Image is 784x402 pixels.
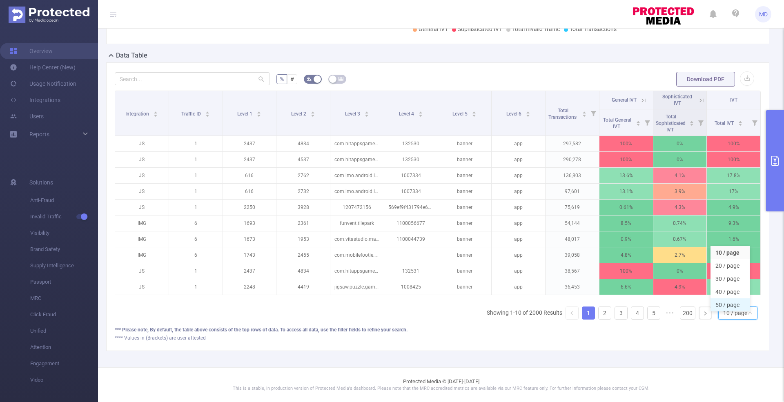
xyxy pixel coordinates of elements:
[223,152,276,167] p: 2437
[690,122,694,125] i: icon: caret-down
[438,231,492,247] p: banner
[237,111,254,117] span: Level 1
[10,43,53,59] a: Overview
[153,110,158,115] div: Sort
[257,113,261,116] i: icon: caret-down
[703,311,708,316] i: icon: right
[30,241,98,258] span: Brand Safety
[384,263,438,279] p: 132531
[364,110,369,113] i: icon: caret-up
[546,168,599,183] p: 136,803
[730,97,737,103] span: IVT
[169,263,223,279] p: 1
[546,136,599,151] p: 297,582
[656,114,686,133] span: Total Sophisticated IVT
[30,225,98,241] span: Visibility
[710,285,750,298] li: 40 / page
[339,76,343,81] i: icon: table
[492,215,545,231] p: app
[631,306,644,320] li: 4
[154,110,158,113] i: icon: caret-up
[715,120,735,126] span: Total IVT
[438,136,492,151] p: banner
[438,168,492,183] p: banner
[438,200,492,215] p: banner
[641,109,653,135] i: Filter menu
[438,279,492,295] p: banner
[492,231,545,247] p: app
[710,298,750,311] li: 50 / page
[10,108,44,124] a: Users
[115,184,169,199] p: JS
[29,131,49,138] span: Reports
[290,76,294,82] span: #
[492,279,545,295] p: app
[680,307,695,319] a: 200
[169,200,223,215] p: 1
[472,110,477,113] i: icon: caret-up
[438,247,492,263] p: banner
[710,272,750,285] li: 30 / page
[546,215,599,231] p: 54,144
[384,152,438,167] p: 132530
[125,111,150,117] span: Integration
[384,215,438,231] p: 1100056677
[653,279,707,295] p: 4.9%
[364,110,369,115] div: Sort
[115,215,169,231] p: IMG
[30,339,98,355] span: Attention
[330,200,384,215] p: 1207472156
[710,259,750,272] li: 20 / page
[30,192,98,209] span: Anti-Fraud
[699,306,712,320] li: Next Page
[582,113,586,116] i: icon: caret-down
[653,168,707,183] p: 4.1%
[647,306,660,320] li: 5
[599,231,653,247] p: 0.9%
[599,152,653,167] p: 100%
[748,311,753,316] i: icon: down
[506,111,523,117] span: Level 6
[438,152,492,167] p: banner
[311,110,315,113] i: icon: caret-up
[118,385,764,392] p: This is a stable, in production version of Protected Media's dashboard. Please note that the MRC ...
[680,306,695,320] li: 200
[648,307,660,319] a: 5
[653,247,707,263] p: 2.7%
[653,152,707,167] p: 0%
[599,263,653,279] p: 100%
[276,184,330,199] p: 2732
[438,184,492,199] p: banner
[98,367,784,402] footer: Protected Media © [DATE]-[DATE]
[223,136,276,151] p: 2437
[418,113,423,116] i: icon: caret-down
[570,26,617,32] span: Total Transactions
[223,184,276,199] p: 616
[603,117,631,129] span: Total General IVT
[276,136,330,151] p: 4834
[566,306,579,320] li: Previous Page
[205,110,210,113] i: icon: caret-up
[330,279,384,295] p: jigsaw.puzzle.game.banana
[30,372,98,388] span: Video
[280,76,284,82] span: %
[419,26,448,32] span: General IVT
[10,76,76,92] a: Usage Notification
[492,184,545,199] p: app
[384,184,438,199] p: 1007334
[330,168,384,183] p: com.imo.android.imoim
[653,200,707,215] p: 4.3%
[707,184,760,199] p: 17%
[169,215,223,231] p: 6
[276,152,330,167] p: 4537
[636,120,641,124] div: Sort
[707,136,760,151] p: 100%
[223,279,276,295] p: 2248
[546,279,599,295] p: 36,453
[276,231,330,247] p: 1953
[526,113,530,116] i: icon: caret-down
[636,122,640,125] i: icon: caret-down
[115,152,169,167] p: JS
[599,247,653,263] p: 4.8%
[169,184,223,199] p: 1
